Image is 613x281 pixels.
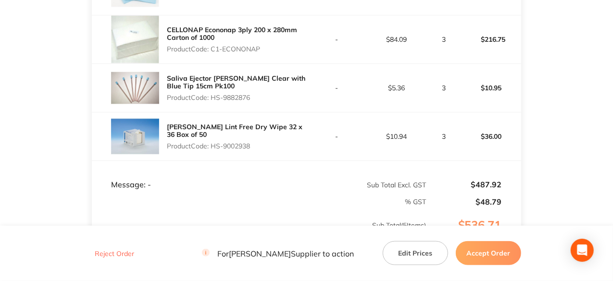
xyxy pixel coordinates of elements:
img: NDZwZzl0eA [111,64,159,112]
p: $5.36 [367,84,426,92]
p: Sub Total Excl. GST [307,181,426,189]
button: Reject Order [92,249,137,258]
p: $487.92 [427,180,501,189]
p: 3 [427,36,460,43]
p: - [307,84,366,92]
p: Product Code: HS-9882876 [167,94,306,101]
a: CELLONAP Econonap 3ply 200 x 280mm Carton of 1000 [167,25,297,42]
p: $10.94 [367,133,426,140]
button: Accept Order [456,241,521,265]
p: 3 [427,84,460,92]
p: - [307,36,366,43]
p: $84.09 [367,36,426,43]
p: Product Code: HS-9002938 [167,142,306,150]
a: Saliva Ejector [PERSON_NAME] Clear with Blue Tip 15cm Pk100 [167,74,305,90]
p: $48.79 [427,197,501,206]
button: Edit Prices [383,241,448,265]
p: For [PERSON_NAME] Supplier to action [202,249,354,258]
p: Product Code: C1-ECONONAP [167,45,306,53]
p: Sub Total ( 5 Items) [92,221,426,248]
p: $536.71 [427,219,520,251]
a: [PERSON_NAME] Lint Free Dry Wipe 32 x 36 Box of 50 [167,122,302,139]
div: Open Intercom Messenger [571,239,594,262]
td: Message: - [92,161,306,190]
p: $36.00 [462,125,521,148]
p: - [307,133,366,140]
p: $10.95 [462,76,521,99]
img: OTRpbnVhZw [111,15,159,63]
p: $216.75 [462,28,521,51]
p: % GST [92,198,426,206]
img: Y3RhNGdoeg [111,112,159,160]
p: 3 [427,133,460,140]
